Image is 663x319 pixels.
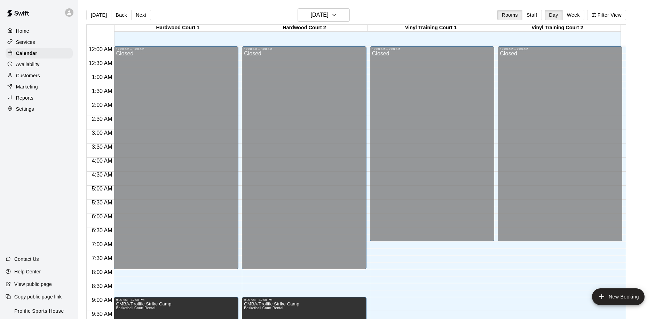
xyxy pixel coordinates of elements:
div: 9:00 AM – 12:00 PM [116,298,236,302]
p: Calendar [16,50,37,57]
p: View public page [14,281,52,288]
span: 4:30 AM [90,172,114,178]
span: 7:00 AM [90,241,114,247]
span: Basketball Court Rental [244,306,283,310]
div: Hardwood Court 2 [241,25,368,31]
p: Help Center [14,268,41,275]
button: [DATE] [86,10,111,20]
div: Hardwood Court 1 [115,25,241,31]
span: 3:30 AM [90,144,114,150]
div: Closed [244,51,364,272]
span: 1:30 AM [90,88,114,94]
span: 6:30 AM [90,227,114,233]
span: Basketball Court Rental [116,306,155,310]
a: Availability [6,59,73,70]
div: 12:00 AM – 7:00 AM: Closed [370,46,495,241]
span: 6:00 AM [90,213,114,219]
button: Staff [522,10,542,20]
span: 7:30 AM [90,255,114,261]
span: 2:00 AM [90,102,114,108]
h6: [DATE] [311,10,329,20]
span: 3:00 AM [90,130,114,136]
a: Calendar [6,48,73,59]
span: 12:30 AM [87,60,114,66]
div: 12:00 AM – 7:00 AM [500,47,620,51]
p: Customers [16,72,40,79]
a: Customers [6,70,73,81]
div: 12:00 AM – 8:00 AM: Closed [114,46,238,269]
a: Marketing [6,81,73,92]
button: Day [545,10,563,20]
span: 5:30 AM [90,200,114,205]
span: 4:00 AM [90,158,114,164]
p: Marketing [16,83,38,90]
p: Home [16,28,29,34]
button: Next [131,10,151,20]
div: 9:00 AM – 12:00 PM [244,298,364,302]
button: add [592,288,645,305]
div: Closed [372,51,492,244]
div: 12:00 AM – 7:00 AM: Closed [498,46,622,241]
div: Closed [116,51,236,272]
div: 12:00 AM – 8:00 AM [116,47,236,51]
div: 12:00 AM – 8:00 AM: Closed [242,46,366,269]
span: 1:00 AM [90,74,114,80]
div: Vinyl Training Court 1 [368,25,494,31]
a: Reports [6,93,73,103]
a: Home [6,26,73,36]
div: 12:00 AM – 8:00 AM [244,47,364,51]
div: Vinyl Training Court 2 [494,25,621,31]
button: Filter View [587,10,626,20]
button: Rooms [497,10,522,20]
p: Reports [16,94,33,101]
button: Week [562,10,584,20]
button: Back [111,10,132,20]
a: Settings [6,104,73,114]
button: [DATE] [298,8,350,22]
p: Settings [16,106,34,112]
span: 12:00 AM [87,46,114,52]
div: 12:00 AM – 7:00 AM [372,47,492,51]
p: Copy public page link [14,293,62,300]
span: 8:30 AM [90,283,114,289]
span: 5:00 AM [90,186,114,192]
span: 9:30 AM [90,311,114,317]
p: Services [16,39,35,46]
p: Prolific Sports House [14,308,64,315]
span: 9:00 AM [90,297,114,303]
a: Services [6,37,73,47]
div: Closed [500,51,620,244]
span: 8:00 AM [90,269,114,275]
p: Availability [16,61,40,68]
p: Contact Us [14,256,39,263]
span: 2:30 AM [90,116,114,122]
